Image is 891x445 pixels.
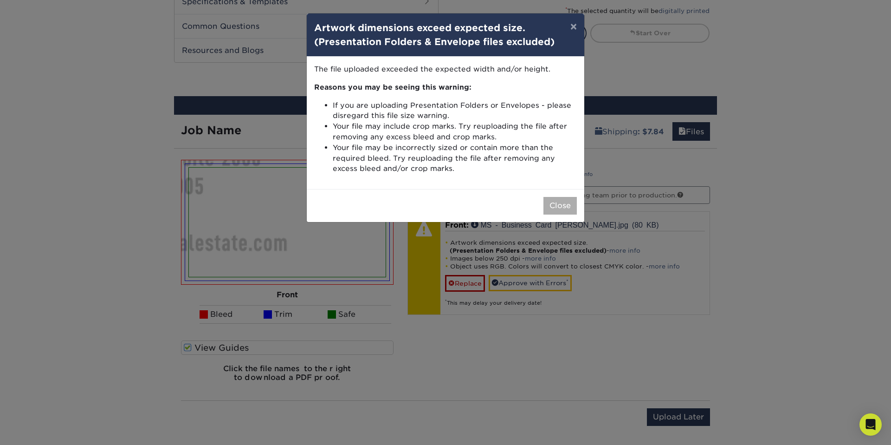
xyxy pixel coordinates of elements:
[314,83,471,92] strong: Reasons you may be seeing this warning:
[333,143,577,174] li: Your file may be incorrectly sized or contain more than the required bleed. Try reuploading the f...
[314,64,577,75] p: The file uploaded exceeded the expected width and/or height.
[859,413,882,436] div: Open Intercom Messenger
[314,36,555,47] strong: (Presentation Folders & Envelope files excluded)
[333,121,577,143] li: Your file may include crop marks. Try reuploading the file after removing any excess bleed and cr...
[543,197,577,215] button: Close
[314,21,577,49] h4: Artwork dimensions exceed expected size.
[333,100,577,122] li: If you are uploading Presentation Folders or Envelopes - please disregard this file size warning.
[563,13,584,39] button: ×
